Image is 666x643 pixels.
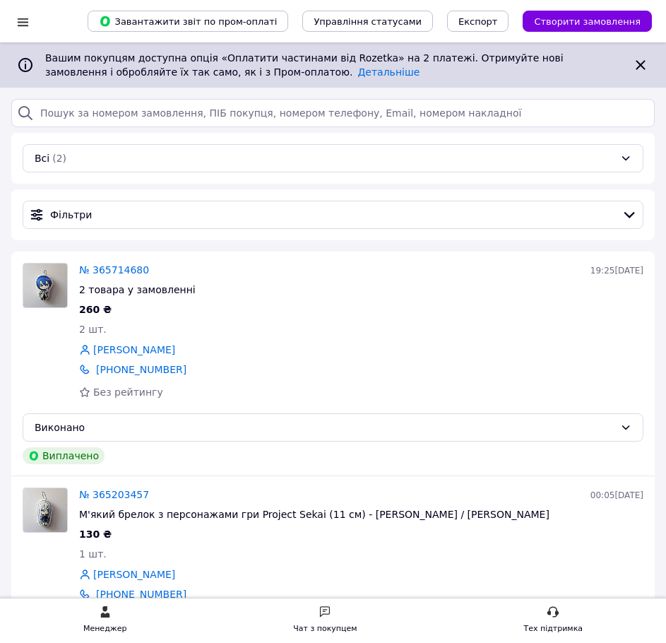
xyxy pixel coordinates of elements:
[79,264,149,276] a: № 365714680
[88,11,288,32] button: Завантажити звіт по пром-оплаті
[357,66,420,78] a: Детальніше
[590,490,643,500] span: 00:05[DATE]
[45,52,564,78] span: Вашим покупцям доступна опція «Оплатити частинами від Rozetka» на 2 платежі. Отримуйте нові замов...
[50,208,616,222] span: Фільтри
[79,324,107,335] span: 2 шт.
[23,263,68,308] a: Фото товару
[96,589,186,600] a: [PHONE_NUMBER]
[534,16,641,27] span: Створити замовлення
[35,420,614,435] div: Виконано
[96,364,186,375] a: [PHONE_NUMBER]
[590,266,643,276] span: 19:25[DATE]
[93,387,163,398] span: Без рейтингу
[79,304,112,315] span: 260 ₴
[458,16,498,27] span: Експорт
[79,529,112,540] span: 130 ₴
[447,11,509,32] button: Експорт
[11,99,655,127] input: Пошук за номером замовлення, ПІБ покупця, номером телефону, Email, номером накладної
[79,489,149,500] a: № 365203457
[79,283,643,297] div: 2 товара у замовленні
[23,447,105,464] div: Виплачено
[314,16,422,27] span: Управління статусами
[79,509,549,520] span: М'який брелок з персонажами гри Project Sekai (11 см) - [PERSON_NAME] / [PERSON_NAME]
[79,548,107,560] span: 1 шт.
[93,567,175,582] a: [PERSON_NAME]
[293,622,357,636] div: Чат з покупцем
[93,343,175,357] a: [PERSON_NAME]
[23,488,68,533] a: Фото товару
[302,11,433,32] button: Управління статусами
[23,488,67,532] img: Фото товару
[99,15,277,28] span: Завантажити звіт по пром-оплаті
[23,264,67,307] img: Фото товару
[83,622,126,636] div: Менеджер
[523,622,583,636] div: Тех підтримка
[509,15,652,26] a: Створити замовлення
[523,11,652,32] button: Створити замовлення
